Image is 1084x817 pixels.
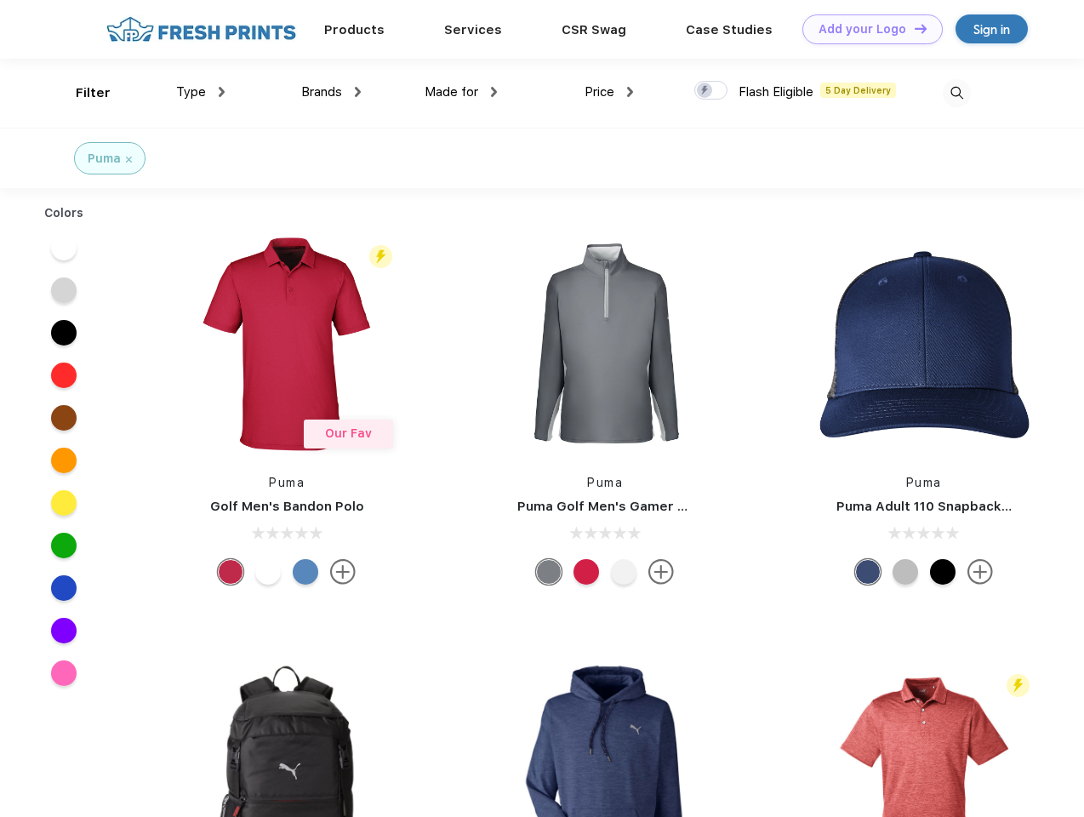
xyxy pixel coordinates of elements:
[301,84,342,100] span: Brands
[293,559,318,585] div: Lake Blue
[915,24,927,33] img: DT
[973,20,1010,39] div: Sign in
[330,559,356,585] img: more.svg
[587,476,623,489] a: Puma
[101,14,301,44] img: fo%20logo%202.webp
[219,87,225,97] img: dropdown.png
[811,231,1037,457] img: func=resize&h=266
[255,559,281,585] div: Bright White
[819,22,906,37] div: Add your Logo
[930,559,956,585] div: Pma Blk Pma Blk
[324,22,385,37] a: Products
[627,87,633,97] img: dropdown.png
[88,150,121,168] div: Puma
[648,559,674,585] img: more.svg
[126,157,132,163] img: filter_cancel.svg
[562,22,626,37] a: CSR Swag
[369,245,392,268] img: flash_active_toggle.svg
[893,559,918,585] div: Quarry with Brt Whit
[585,84,614,100] span: Price
[325,426,372,440] span: Our Fav
[492,231,718,457] img: func=resize&h=266
[218,559,243,585] div: Ski Patrol
[31,204,97,222] div: Colors
[210,499,364,514] a: Golf Men's Bandon Polo
[967,559,993,585] img: more.svg
[425,84,478,100] span: Made for
[536,559,562,585] div: Quiet Shade
[76,83,111,103] div: Filter
[444,22,502,37] a: Services
[1007,674,1030,697] img: flash_active_toggle.svg
[176,84,206,100] span: Type
[269,476,305,489] a: Puma
[739,84,813,100] span: Flash Eligible
[611,559,636,585] div: Bright White
[956,14,1028,43] a: Sign in
[573,559,599,585] div: Ski Patrol
[491,87,497,97] img: dropdown.png
[820,83,896,98] span: 5 Day Delivery
[855,559,881,585] div: Peacoat Qut Shd
[943,79,971,107] img: desktop_search.svg
[174,231,400,457] img: func=resize&h=266
[517,499,786,514] a: Puma Golf Men's Gamer Golf Quarter-Zip
[906,476,942,489] a: Puma
[355,87,361,97] img: dropdown.png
